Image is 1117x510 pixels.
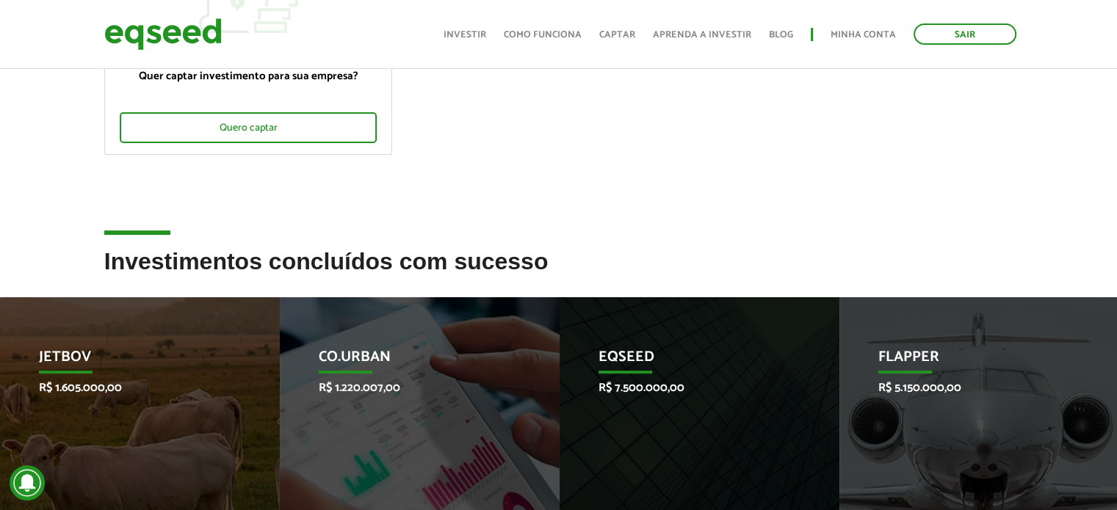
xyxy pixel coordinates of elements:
a: Blog [769,30,793,40]
p: EqSeed [599,349,779,374]
p: R$ 7.500.000,00 [599,381,779,395]
p: Co.Urban [319,349,499,374]
p: R$ 5.150.000,00 [878,381,1059,395]
p: R$ 1.605.000,00 [39,381,220,395]
img: EqSeed [104,15,222,54]
a: Captar [599,30,635,40]
p: Quer captar investimento para sua empresa? [120,70,377,83]
a: Minha conta [831,30,896,40]
p: Flapper [878,349,1059,374]
h2: Investimentos concluídos com sucesso [104,249,1013,296]
a: Sair [914,23,1016,45]
a: Investir [444,30,486,40]
a: Como funciona [504,30,582,40]
p: JetBov [39,349,220,374]
div: Quero captar [120,112,377,143]
a: Aprenda a investir [653,30,751,40]
p: R$ 1.220.007,00 [319,381,499,395]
